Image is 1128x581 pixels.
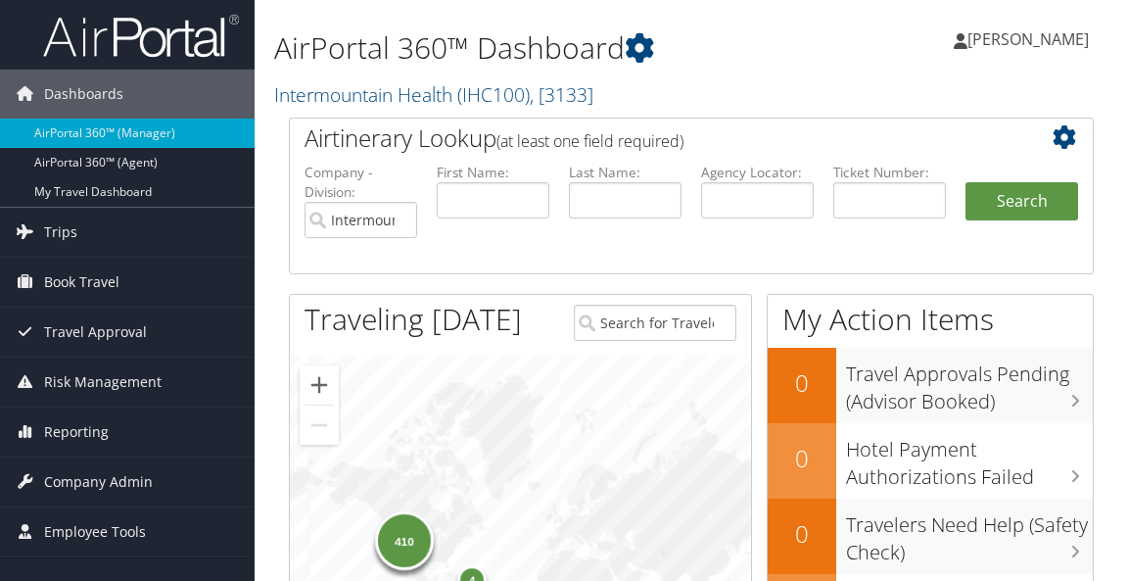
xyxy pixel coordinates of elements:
h2: Airtinerary Lookup [305,121,1011,155]
h3: Travelers Need Help (Safety Check) [846,502,1093,566]
a: [PERSON_NAME] [954,10,1108,69]
h2: 0 [768,517,836,551]
h2: 0 [768,366,836,400]
img: airportal-logo.png [43,13,239,59]
a: 0Travel Approvals Pending (Advisor Booked) [768,348,1093,423]
h1: AirPortal 360™ Dashboard [274,27,830,69]
span: Dashboards [44,70,123,119]
a: 0Travelers Need Help (Safety Check) [768,499,1093,574]
button: Zoom out [300,406,339,445]
span: Employee Tools [44,508,146,557]
span: Reporting [44,408,109,457]
label: Agency Locator: [701,163,814,182]
span: , [ 3133 ] [530,81,593,108]
a: Intermountain Health [274,81,593,108]
button: Zoom in [300,365,339,405]
h1: Traveling [DATE] [305,299,522,340]
label: Company - Division: [305,163,417,203]
h1: My Action Items [768,299,1093,340]
label: First Name: [437,163,549,182]
span: [PERSON_NAME] [967,28,1089,50]
span: (at least one field required) [496,130,683,152]
h3: Hotel Payment Authorizations Failed [846,426,1093,491]
label: Last Name: [569,163,681,182]
span: Trips [44,208,77,257]
h2: 0 [768,442,836,475]
span: Book Travel [44,258,119,307]
button: Search [965,182,1078,221]
div: 410 [375,511,434,570]
span: Company Admin [44,458,153,507]
a: 0Hotel Payment Authorizations Failed [768,423,1093,499]
span: ( IHC100 ) [457,81,530,108]
input: Search for Traveler [574,305,736,341]
h3: Travel Approvals Pending (Advisor Booked) [846,351,1093,415]
span: Risk Management [44,358,162,407]
span: Travel Approval [44,308,147,357]
label: Ticket Number: [833,163,946,182]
